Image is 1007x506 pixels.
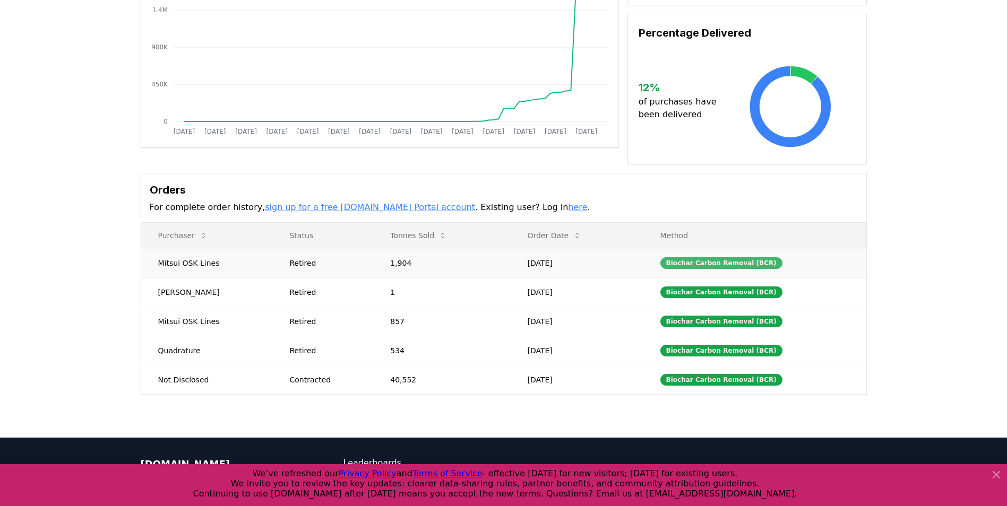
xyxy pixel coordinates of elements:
[519,225,590,246] button: Order Date
[141,248,273,277] td: Mitsui OSK Lines
[373,277,510,307] td: 1
[141,365,273,394] td: Not Disclosed
[152,6,167,14] tspan: 1.4M
[289,316,365,327] div: Retired
[359,128,381,135] tspan: [DATE]
[382,225,455,246] button: Tonnes Sold
[289,287,365,298] div: Retired
[373,307,510,336] td: 857
[141,277,273,307] td: [PERSON_NAME]
[265,202,475,212] a: sign up for a free [DOMAIN_NAME] Portal account
[652,230,858,241] p: Method
[510,277,643,307] td: [DATE]
[420,128,442,135] tspan: [DATE]
[639,80,725,95] h3: 12 %
[204,128,226,135] tspan: [DATE]
[510,307,643,336] td: [DATE]
[163,118,168,125] tspan: 0
[141,307,273,336] td: Mitsui OSK Lines
[151,43,168,51] tspan: 900K
[173,128,195,135] tspan: [DATE]
[510,365,643,394] td: [DATE]
[639,25,856,41] h3: Percentage Delivered
[510,336,643,365] td: [DATE]
[289,345,365,356] div: Retired
[289,258,365,268] div: Retired
[452,128,474,135] tspan: [DATE]
[235,128,257,135] tspan: [DATE]
[150,201,858,214] p: For complete order history, . Existing user? Log in .
[568,202,587,212] a: here
[266,128,288,135] tspan: [DATE]
[660,374,782,386] div: Biochar Carbon Removal (BCR)
[343,457,504,469] a: Leaderboards
[373,248,510,277] td: 1,904
[373,365,510,394] td: 40,552
[289,374,365,385] div: Contracted
[575,128,597,135] tspan: [DATE]
[328,128,350,135] tspan: [DATE]
[660,257,782,269] div: Biochar Carbon Removal (BCR)
[373,336,510,365] td: 534
[141,336,273,365] td: Quadrature
[141,457,301,472] p: [DOMAIN_NAME]
[483,128,504,135] tspan: [DATE]
[513,128,535,135] tspan: [DATE]
[297,128,319,135] tspan: [DATE]
[390,128,411,135] tspan: [DATE]
[639,95,725,121] p: of purchases have been delivered
[660,316,782,327] div: Biochar Carbon Removal (BCR)
[510,248,643,277] td: [DATE]
[660,345,782,356] div: Biochar Carbon Removal (BCR)
[151,81,168,88] tspan: 450K
[281,230,365,241] p: Status
[660,286,782,298] div: Biochar Carbon Removal (BCR)
[150,182,858,198] h3: Orders
[545,128,566,135] tspan: [DATE]
[150,225,216,246] button: Purchaser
